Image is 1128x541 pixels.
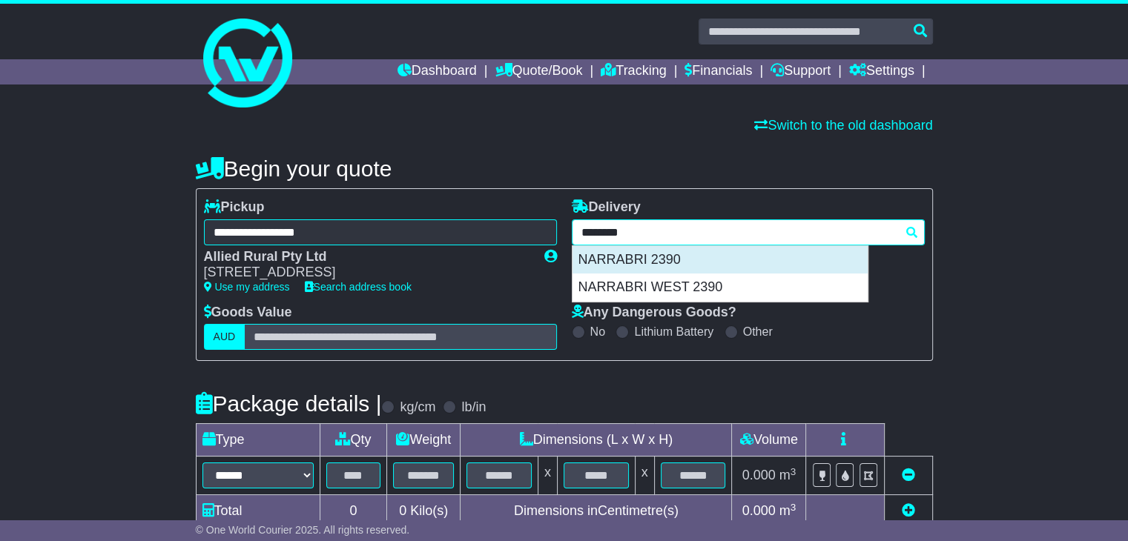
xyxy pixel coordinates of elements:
[601,59,666,84] a: Tracking
[742,468,776,482] span: 0.000
[204,281,290,293] a: Use my address
[461,399,486,416] label: lb/in
[196,156,933,181] h4: Begin your quote
[196,524,410,536] span: © One World Courier 2025. All rights reserved.
[196,391,382,416] h4: Package details |
[791,502,796,513] sup: 3
[849,59,914,84] a: Settings
[461,424,732,457] td: Dimensions (L x W x H)
[320,424,387,457] td: Qty
[573,246,868,274] div: NARRABRI 2390
[754,118,932,133] a: Switch to the old dashboard
[572,219,925,245] typeahead: Please provide city
[779,468,796,482] span: m
[634,325,713,339] label: Lithium Battery
[204,305,292,321] label: Goods Value
[771,59,831,84] a: Support
[398,59,477,84] a: Dashboard
[495,59,582,84] a: Quote/Book
[196,495,320,528] td: Total
[204,265,530,281] div: [STREET_ADDRESS]
[779,503,796,518] span: m
[400,399,435,416] label: kg/cm
[305,281,412,293] a: Search address book
[902,468,915,482] a: Remove this item
[538,457,557,495] td: x
[204,199,265,216] label: Pickup
[732,424,806,457] td: Volume
[399,503,406,518] span: 0
[742,503,776,518] span: 0.000
[196,424,320,457] td: Type
[902,503,915,518] a: Add new item
[387,424,461,457] td: Weight
[590,325,605,339] label: No
[461,495,732,528] td: Dimensions in Centimetre(s)
[320,495,387,528] td: 0
[572,305,736,321] label: Any Dangerous Goods?
[387,495,461,528] td: Kilo(s)
[573,273,868,302] div: NARRABRI WEST 2390
[635,457,654,495] td: x
[572,199,641,216] label: Delivery
[791,466,796,477] sup: 3
[204,249,530,265] div: Allied Rural Pty Ltd
[204,324,245,350] label: AUD
[685,59,752,84] a: Financials
[743,325,773,339] label: Other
